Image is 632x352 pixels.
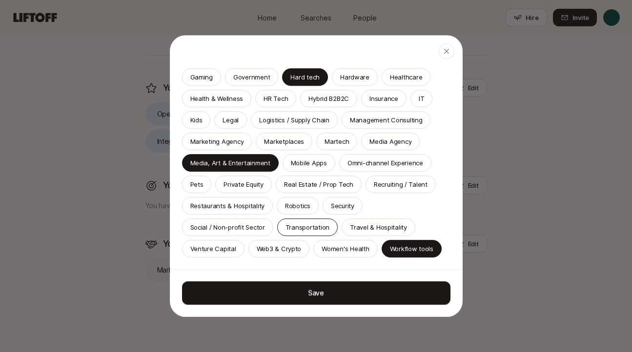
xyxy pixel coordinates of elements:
[190,244,236,254] p: Venture Capital
[322,244,369,254] p: Women's Health
[224,179,263,189] p: Private Equity
[264,137,304,146] p: Marketplaces
[340,72,369,82] p: Hardware
[190,201,265,211] p: Restaurants & Hospitality
[182,281,450,305] button: Save
[325,137,349,146] p: Martech
[190,72,213,82] p: Gaming
[331,201,354,211] p: Security
[190,222,265,232] p: Social / Non-profit Sector
[233,72,270,82] p: Government
[259,115,329,125] p: Logistics / Supply Chain
[290,72,320,82] p: Hard tech
[369,94,398,103] p: Insurance
[285,201,310,211] p: Robotics
[190,94,244,103] p: Health & Wellness
[308,94,349,103] p: Hybrid B2B2C
[223,115,239,125] p: Legal
[284,179,353,189] p: Real Estate / Prop Tech
[190,115,203,125] p: Kids
[257,244,302,254] p: Web3 & Crypto
[264,94,288,103] p: HR Tech
[190,179,204,189] p: Pets
[390,244,433,254] p: Workflow tools
[374,179,428,189] p: Recruiting / Talent
[285,222,329,232] p: Transportation
[350,222,407,232] p: Travel & Hospitality
[350,115,423,125] p: Management Consulting
[190,158,270,168] p: Media, Art & Entertainment
[190,137,244,146] p: Marketing Agency
[390,72,422,82] p: Healthcare
[419,94,424,103] p: IT
[291,158,327,168] p: Mobile Apps
[369,137,411,146] p: Media Agency
[347,158,423,168] p: Omni-channel Experience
